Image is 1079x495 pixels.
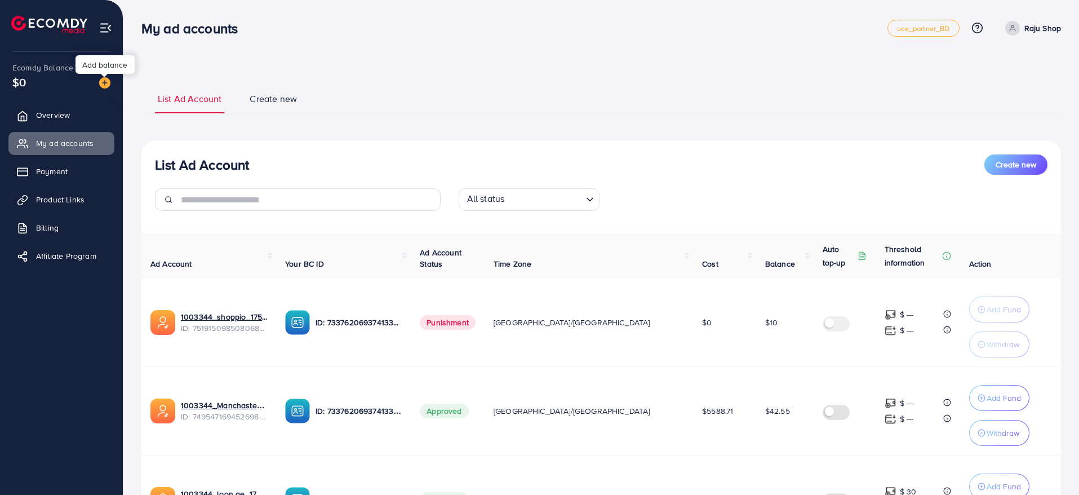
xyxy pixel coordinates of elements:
[885,397,896,409] img: top-up amount
[8,160,114,183] a: Payment
[996,159,1036,170] span: Create new
[969,297,1029,322] button: Add Fund
[141,20,247,37] h3: My ad accounts
[155,157,249,173] h3: List Ad Account
[316,316,402,329] p: ID: 7337620693741338625
[8,216,114,239] a: Billing
[316,404,402,418] p: ID: 7337620693741338625
[900,412,914,426] p: $ ---
[12,62,73,73] span: Ecomdy Balance
[900,396,914,410] p: $ ---
[987,303,1021,316] p: Add Fund
[702,258,718,269] span: Cost
[765,405,790,417] span: $42.55
[8,132,114,154] a: My ad accounts
[987,338,1019,351] p: Withdraw
[36,109,70,121] span: Overview
[181,400,267,411] a: 1003344_Manchaster_1745175503024
[969,332,1029,357] button: Withdraw
[465,190,507,208] span: All status
[36,250,96,262] span: Affiliate Program
[885,413,896,425] img: top-up amount
[702,317,712,328] span: $0
[150,258,192,269] span: Ad Account
[885,309,896,321] img: top-up amount
[885,242,940,269] p: Threshold information
[158,92,221,105] span: List Ad Account
[887,20,959,37] a: uce_partner_BD
[181,311,267,322] a: 1003344_shoppio_1750688962312
[969,258,992,269] span: Action
[181,411,267,422] span: ID: 7495471694526988304
[99,21,112,34] img: menu
[181,400,267,423] div: <span class='underline'>1003344_Manchaster_1745175503024</span></br>7495471694526988304
[494,258,531,269] span: Time Zone
[765,258,795,269] span: Balance
[250,92,297,105] span: Create new
[285,399,310,423] img: ic-ba-acc.ded83a64.svg
[36,138,94,149] span: My ad accounts
[494,317,650,328] span: [GEOGRAPHIC_DATA]/[GEOGRAPHIC_DATA]
[823,242,855,269] p: Auto top-up
[76,55,135,74] div: Add balance
[181,322,267,334] span: ID: 7519150985080684551
[969,385,1029,411] button: Add Fund
[420,404,468,418] span: Approved
[987,391,1021,405] p: Add Fund
[1024,21,1061,35] p: Raju Shop
[150,310,175,335] img: ic-ads-acc.e4c84228.svg
[885,325,896,337] img: top-up amount
[8,188,114,211] a: Product Links
[702,405,733,417] span: $5588.71
[181,311,267,334] div: <span class='underline'>1003344_shoppio_1750688962312</span></br>7519150985080684551
[285,310,310,335] img: ic-ba-acc.ded83a64.svg
[11,16,87,33] img: logo
[984,154,1047,175] button: Create new
[987,426,1019,440] p: Withdraw
[459,188,600,211] div: Search for option
[36,222,59,233] span: Billing
[897,25,949,32] span: uce_partner_BD
[36,194,85,205] span: Product Links
[987,480,1021,493] p: Add Fund
[99,77,110,89] img: image
[150,399,175,423] img: ic-ads-acc.e4c84228.svg
[900,308,914,321] p: $ ---
[765,317,778,328] span: $10
[8,245,114,267] a: Affiliate Program
[285,258,324,269] span: Your BC ID
[36,166,68,177] span: Payment
[420,315,476,330] span: Punishment
[8,104,114,126] a: Overview
[508,191,581,208] input: Search for option
[900,324,914,337] p: $ ---
[494,405,650,417] span: [GEOGRAPHIC_DATA]/[GEOGRAPHIC_DATA]
[969,420,1029,446] button: Withdraw
[1031,444,1071,487] iframe: Chat
[1001,21,1061,36] a: Raju Shop
[12,74,26,90] span: $0
[420,247,461,269] span: Ad Account Status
